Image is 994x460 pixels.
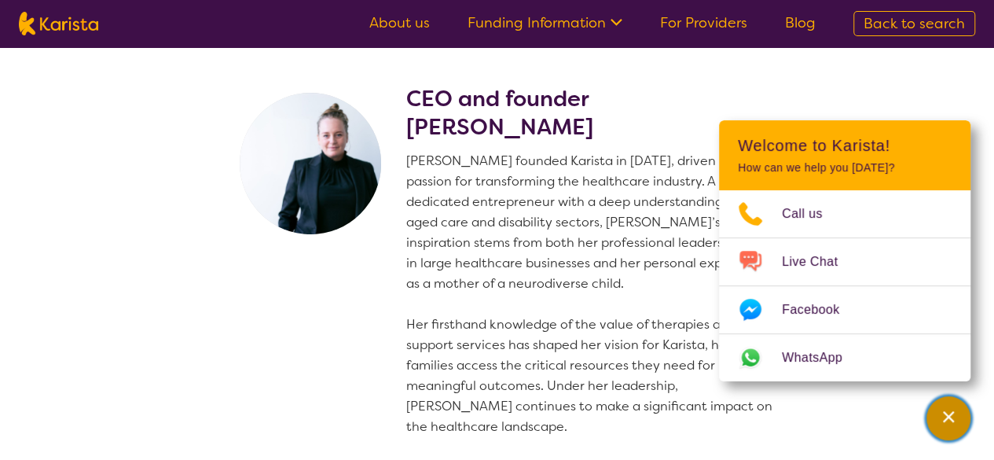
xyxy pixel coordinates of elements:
[782,298,858,322] span: Facebook
[782,346,861,370] span: WhatsApp
[785,13,816,32] a: Blog
[719,334,970,381] a: Web link opens in a new tab.
[782,202,842,226] span: Call us
[864,14,965,33] span: Back to search
[406,151,780,437] p: [PERSON_NAME] founded Karista in [DATE], driven by her passion for transforming the healthcare in...
[719,120,970,381] div: Channel Menu
[782,250,856,274] span: Live Chat
[926,396,970,440] button: Channel Menu
[660,13,747,32] a: For Providers
[738,161,952,175] p: How can we help you [DATE]?
[468,13,622,32] a: Funding Information
[853,11,975,36] a: Back to search
[369,13,430,32] a: About us
[406,85,780,142] h2: CEO and founder [PERSON_NAME]
[738,136,952,155] h2: Welcome to Karista!
[719,190,970,381] ul: Choose channel
[19,12,98,35] img: Karista logo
